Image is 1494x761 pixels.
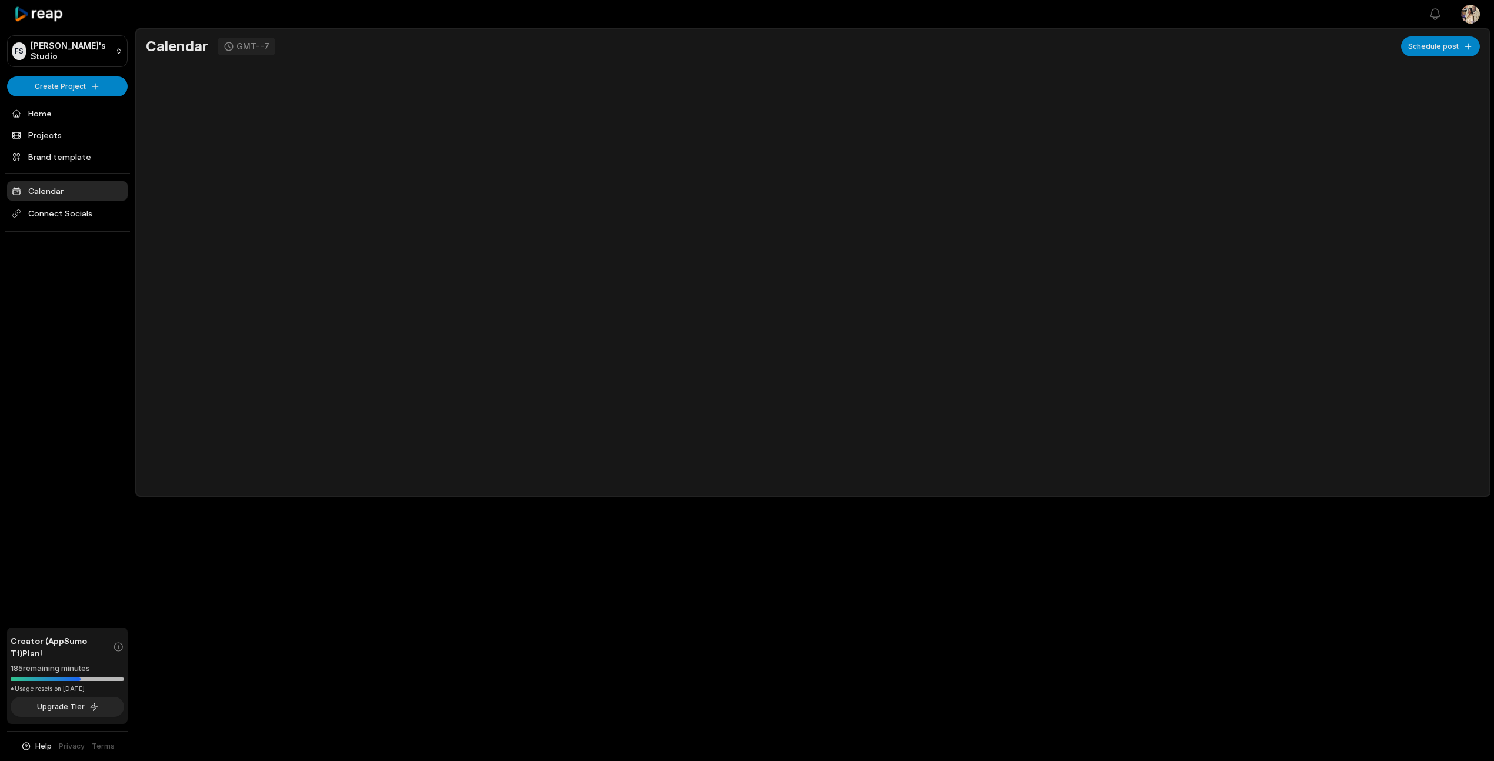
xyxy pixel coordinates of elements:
[146,38,208,55] h1: Calendar
[7,76,128,96] button: Create Project
[11,635,113,659] span: Creator (AppSumo T1) Plan!
[35,741,52,752] span: Help
[31,41,111,62] p: [PERSON_NAME]'s Studio
[7,104,128,123] a: Home
[7,125,128,145] a: Projects
[1401,36,1480,56] button: Schedule post
[21,741,52,752] button: Help
[7,181,128,201] a: Calendar
[11,685,124,693] div: *Usage resets on [DATE]
[236,41,269,52] div: GMT--7
[92,741,115,752] a: Terms
[11,697,124,717] button: Upgrade Tier
[11,663,124,675] div: 185 remaining minutes
[12,42,26,60] div: FS
[7,147,128,166] a: Brand template
[59,741,85,752] a: Privacy
[7,203,128,224] span: Connect Socials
